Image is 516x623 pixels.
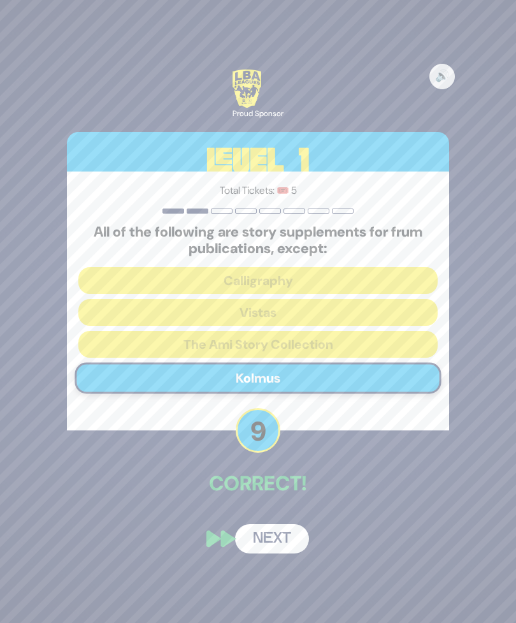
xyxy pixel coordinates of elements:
[78,224,438,258] h5: All of the following are story supplements for frum publications, except:
[78,183,438,198] p: Total Tickets: 🎟️ 5
[67,132,449,189] h3: Level 1
[233,108,283,119] div: Proud Sponsor
[233,70,261,108] img: LBA
[67,468,449,499] p: Correct!
[429,64,455,89] button: 🔊
[78,267,438,294] button: Calligraphy
[78,299,438,326] button: Vistas
[235,524,309,553] button: Next
[236,408,280,453] p: 9
[75,363,441,394] button: Kolmus
[78,331,438,358] button: The Ami Story Collection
